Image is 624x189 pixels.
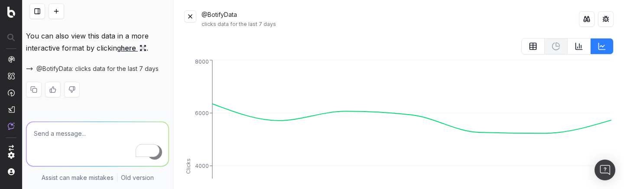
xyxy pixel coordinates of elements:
[521,38,545,54] button: table
[8,106,15,113] img: Studio
[26,122,169,166] textarea: To enrich screen reader interactions, please activate Accessibility in Grammarly extension settings
[121,42,146,54] a: here
[568,38,591,54] button: BarChart
[201,21,579,28] div: clicks data for the last 7 days
[185,158,192,174] tspan: Clicks
[201,10,579,28] div: @BotifyData
[8,168,15,175] img: My account
[36,64,159,73] span: @BotifyData: clicks data for the last 7 days
[26,30,169,54] p: You can also view this data in a more interactive format by clicking .
[42,173,114,182] p: Assist can make mistakes
[121,173,154,182] a: Old version
[8,152,15,159] img: Setting
[8,89,15,96] img: Activation
[591,38,614,54] button: LineChart
[195,163,209,169] tspan: 4000
[8,56,15,63] img: Analytics
[8,122,15,130] img: Assist
[8,72,15,80] img: Intelligence
[595,160,615,180] div: Open Intercom Messenger
[7,6,15,18] img: Botify logo
[195,110,209,116] tspan: 6000
[9,145,14,151] img: Switch project
[26,64,169,73] button: @BotifyData: clicks data for the last 7 days
[195,58,209,65] tspan: 8000
[545,38,568,54] button: Not available for current data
